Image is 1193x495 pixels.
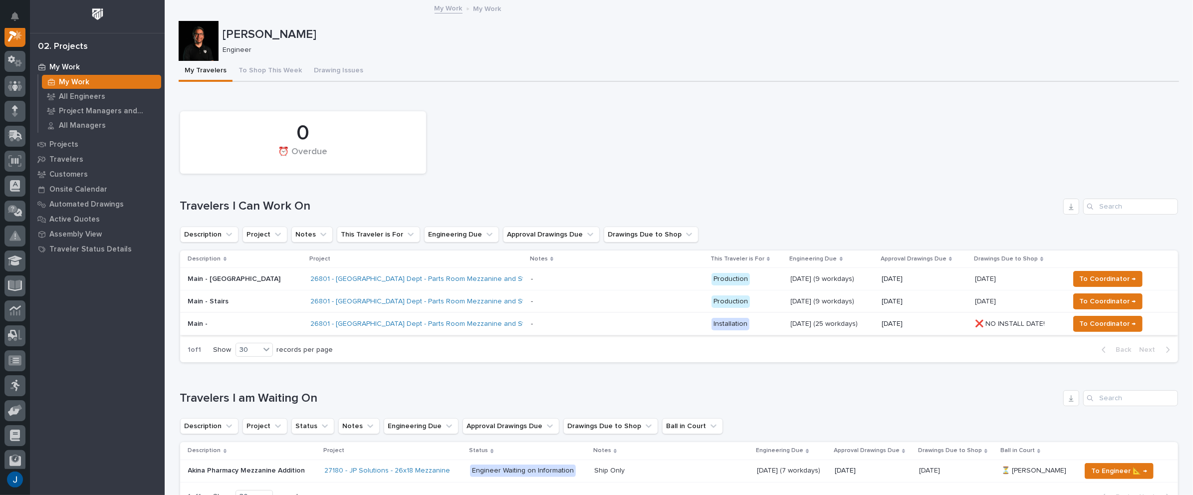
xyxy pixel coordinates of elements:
a: 27180 - JP Solutions - 26x18 Mezzanine [325,467,451,475]
button: Approval Drawings Due [463,418,559,434]
div: Engineer Waiting on Information [470,465,576,477]
a: Automated Drawings [30,197,165,212]
p: Project Managers and Engineers [59,107,157,116]
div: 0 [197,121,409,146]
button: To Shop This Week [233,61,308,82]
p: Notes [530,253,548,264]
p: Project [324,445,345,456]
tr: Akina Pharmacy Mezzanine AdditionAkina Pharmacy Mezzanine Addition 27180 - JP Solutions - 26x18 M... [180,460,1178,482]
button: Back [1094,345,1136,354]
p: Notes [593,445,611,456]
p: Travelers [49,155,83,164]
p: Main - Stairs [188,297,303,306]
p: Description [188,253,221,264]
input: Search [1083,390,1178,406]
button: Notes [291,227,333,243]
p: Status [469,445,488,456]
p: Project [309,253,330,264]
a: Projects [30,137,165,152]
p: Description [188,445,221,456]
div: Search [1083,199,1178,215]
a: 26801 - [GEOGRAPHIC_DATA] Dept - Parts Room Mezzanine and Stairs with Gate [310,275,568,283]
p: Approval Drawings Due [834,445,900,456]
button: Drawings Due to Shop [604,227,699,243]
div: Installation [712,318,749,330]
p: [DATE] [882,320,967,328]
p: Engineering Due [756,445,803,456]
div: Production [712,295,750,308]
span: Back [1110,345,1132,354]
p: All Engineers [59,92,105,101]
p: My Work [474,2,501,13]
p: [DATE] [835,467,911,475]
h1: Travelers I Can Work On [180,199,1059,214]
p: [DATE] (9 workdays) [791,297,874,306]
p: [PERSON_NAME] [223,27,1175,42]
p: Projects [49,140,78,149]
p: My Work [59,78,89,87]
p: Main - [188,320,303,328]
a: Active Quotes [30,212,165,227]
button: users-avatar [4,469,25,490]
p: Ball in Court [1000,445,1035,456]
a: 26801 - [GEOGRAPHIC_DATA] Dept - Parts Room Mezzanine and Stairs with Gate [310,297,568,306]
span: To Coordinator → [1080,318,1136,330]
div: - [531,297,533,306]
a: Assembly View [30,227,165,242]
button: Description [180,227,239,243]
span: To Engineer 📐 → [1091,465,1147,477]
p: [DATE] [975,295,998,306]
a: Project Managers and Engineers [38,104,165,118]
button: To Coordinator → [1073,293,1143,309]
a: All Engineers [38,89,165,103]
tr: Main - Stairs26801 - [GEOGRAPHIC_DATA] Dept - Parts Room Mezzanine and Stairs with Gate - Product... [180,290,1178,313]
p: Main - [GEOGRAPHIC_DATA] [188,275,303,283]
a: Onsite Calendar [30,182,165,197]
p: Drawings Due to Shop [918,445,982,456]
p: ❌ NO INSTALL DATE! [975,318,1047,328]
tr: Main - [GEOGRAPHIC_DATA]26801 - [GEOGRAPHIC_DATA] Dept - Parts Room Mezzanine and Stairs with Gat... [180,268,1178,290]
p: ⏳ [PERSON_NAME] [1001,465,1068,475]
button: Project [242,418,287,434]
p: Assembly View [49,230,102,239]
button: Approval Drawings Due [503,227,600,243]
p: [DATE] (9 workdays) [791,275,874,283]
tr: Main -26801 - [GEOGRAPHIC_DATA] Dept - Parts Room Mezzanine and Stairs with Gate - Installation[D... [180,313,1178,335]
p: [DATE] [975,273,998,283]
button: To Coordinator → [1073,271,1143,287]
button: Ball in Court [662,418,723,434]
button: Drawing Issues [308,61,369,82]
p: Active Quotes [49,215,100,224]
p: [DATE] (25 workdays) [791,320,874,328]
p: [DATE] (7 workdays) [757,465,822,475]
a: All Managers [38,118,165,132]
a: Travelers [30,152,165,167]
div: Notifications [12,12,25,28]
p: Approval Drawings Due [881,253,947,264]
a: Traveler Status Details [30,242,165,256]
span: Next [1140,345,1162,354]
button: My Travelers [179,61,233,82]
div: - [531,320,533,328]
button: Drawings Due to Shop [563,418,658,434]
div: 30 [236,345,260,355]
button: Engineering Due [424,227,499,243]
div: Ship Only [594,467,625,475]
button: To Coordinator → [1073,316,1143,332]
a: Customers [30,167,165,182]
button: Description [180,418,239,434]
p: Onsite Calendar [49,185,107,194]
h1: Travelers I am Waiting On [180,391,1059,406]
p: My Work [49,63,80,72]
p: Drawings Due to Shop [974,253,1038,264]
span: To Coordinator → [1080,273,1136,285]
div: 02. Projects [38,41,88,52]
div: Production [712,273,750,285]
a: My Work [435,2,463,13]
p: [DATE] [882,297,967,306]
img: Workspace Logo [88,5,107,23]
span: To Coordinator → [1080,295,1136,307]
p: All Managers [59,121,106,130]
button: To Engineer 📐 → [1085,463,1154,479]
